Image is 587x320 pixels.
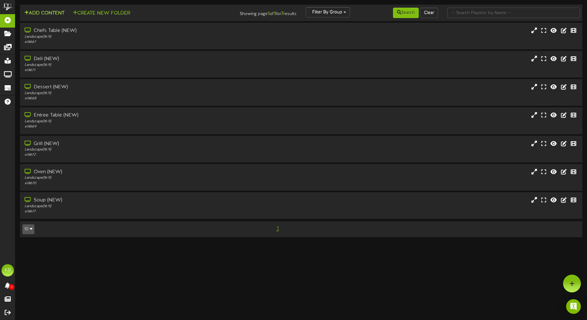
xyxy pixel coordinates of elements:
[25,124,250,129] div: # 14669
[25,204,250,209] div: Landscape ( 16:9 )
[25,55,250,63] div: Deli (NEW)
[25,68,250,73] div: # 14671
[25,197,250,204] div: Soup (NEW)
[25,209,250,214] div: # 14677
[274,11,276,17] strong: 1
[275,225,280,232] span: 1
[25,140,250,147] div: Grill (NEW)
[393,8,419,18] button: Search
[71,10,132,17] button: Create New Folder
[22,10,66,17] button: Add Content
[2,264,14,276] div: KB
[25,175,250,181] div: Landscape ( 16:9 )
[447,8,580,18] input: -- Search Playlists by Name --
[25,40,250,45] div: # 14667
[25,147,250,152] div: Landscape ( 16:9 )
[306,7,350,17] button: Filter By Group
[207,7,301,17] div: Showing page of for results
[25,119,250,124] div: Landscape ( 16:9 )
[25,63,250,68] div: Landscape ( 16:9 )
[25,152,250,158] div: # 14672
[25,169,250,176] div: Oven (NEW)
[281,11,283,17] strong: 7
[9,284,14,290] span: 0
[22,224,34,234] button: 10
[566,299,581,314] div: Open Intercom Messenger
[25,91,250,96] div: Landscape ( 16:9 )
[25,112,250,119] div: Entree Table (NEW)
[268,11,270,17] strong: 1
[25,84,250,91] div: Dessert (NEW)
[25,96,250,101] div: # 14668
[25,34,250,40] div: Landscape ( 16:9 )
[25,181,250,186] div: # 14670
[25,27,250,34] div: Chefs Table (NEW)
[420,8,438,18] button: Clear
